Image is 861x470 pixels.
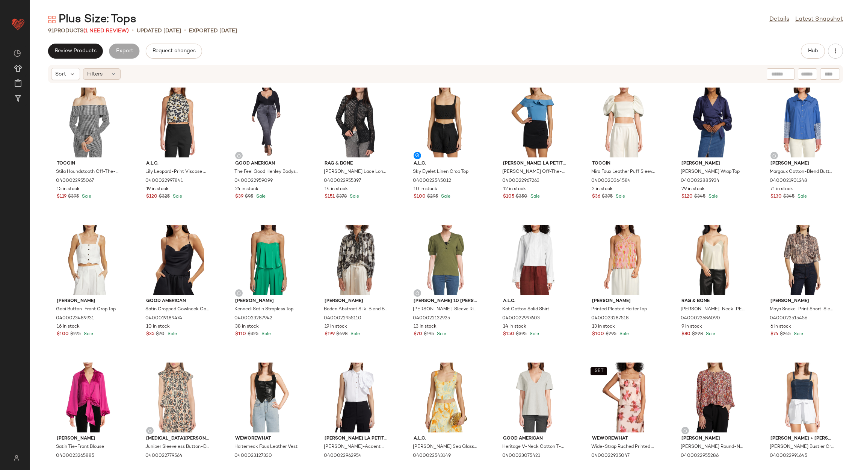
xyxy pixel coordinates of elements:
[408,88,483,157] img: 0400022545012_BLACK
[675,225,751,295] img: 0400022686090_BEIGE
[51,363,127,432] img: 0400023265885_WILDROSE
[82,332,93,337] span: Sale
[325,435,388,442] span: [PERSON_NAME] La Petite Robe
[681,160,745,167] span: [PERSON_NAME]
[57,193,66,200] span: $119
[237,153,241,158] img: svg%3e
[51,88,127,157] img: 0400022955067_JETIVORY
[770,453,807,459] span: 0400022991645
[681,435,745,442] span: [PERSON_NAME]
[764,225,840,295] img: 0400022515456_MINK
[234,306,293,313] span: Kennedi Satin Strapless Top
[681,444,745,450] span: [PERSON_NAME] Round-Neck Blouse
[413,453,451,459] span: 0400022543149
[235,298,299,305] span: [PERSON_NAME]
[592,331,604,338] span: $100
[780,331,791,338] span: $245
[591,367,607,375] button: SET
[325,186,348,193] span: 14 in stock
[497,88,573,157] img: 0400022967263
[681,298,745,305] span: rag & bone
[764,363,840,432] img: 0400022991645_LOVETRAIN
[324,178,361,184] span: 0400022955397
[770,331,778,338] span: $74
[770,323,791,330] span: 6 in stock
[502,306,549,313] span: Kat Cotton Solid Shirt
[414,160,477,167] span: A.l.c.
[770,315,807,322] span: 0400022515456
[325,323,347,330] span: 19 in stock
[586,88,662,157] img: 0400020364584_CREAM
[783,193,795,200] span: $345
[48,16,56,23] img: svg%3e
[140,225,216,295] img: 0400019189474_BLACK
[9,455,24,461] img: svg%3e
[56,453,94,459] span: 0400023265885
[145,306,209,313] span: Satin Cropped Cowlneck Camisole
[324,444,388,450] span: [PERSON_NAME]-Accent Cotton Button-Front Top
[146,44,202,59] button: Request changes
[319,363,394,432] img: 0400022962954_BIANCO
[319,225,394,295] img: 0400022955110_GRAPHITEMULTI
[145,453,183,459] span: 0400022779564
[56,169,120,175] span: Stila Houndstooth Off-The-Shoulder Top
[503,193,514,200] span: $105
[348,194,359,199] span: Sale
[145,315,182,322] span: 0400019189474
[591,169,655,175] span: Mira Faux Leather Puff Sleeve Top
[681,178,719,184] span: 0400022885934
[70,331,81,338] span: $275
[602,193,613,200] span: $395
[235,331,246,338] span: $110
[770,444,834,450] span: [PERSON_NAME] Bustier Cropped Top
[56,306,116,313] span: Gabi Button-Front Crop Top
[614,194,625,199] span: Sale
[707,194,718,199] span: Sale
[235,186,258,193] span: 24 in stock
[681,323,702,330] span: 9 in stock
[48,44,103,59] button: Review Products
[408,363,483,432] img: 0400022543149_CUMINSEAGLASS
[83,28,129,34] span: (1 Need Review)
[528,332,539,337] span: Sale
[801,44,825,59] button: Hub
[245,193,253,200] span: $95
[146,435,210,442] span: [MEDICAL_DATA][PERSON_NAME]
[55,70,66,78] span: Sort
[681,186,705,193] span: 29 in stock
[681,331,690,338] span: $80
[591,315,629,322] span: 0400023287518
[681,169,740,175] span: [PERSON_NAME] Wrap Top
[57,298,121,305] span: [PERSON_NAME]
[606,331,616,338] span: $295
[146,160,210,167] span: A.l.c.
[248,331,258,338] span: $325
[137,27,181,35] p: updated [DATE]
[87,70,103,78] span: Filters
[234,178,273,184] span: 0400022959099
[171,194,182,199] span: Sale
[770,306,834,313] span: Maya Snake-Print Short-Sleeve Shirt
[140,88,216,157] img: 0400022997841_NAVYMULTI
[54,48,97,54] span: Review Products
[324,453,362,459] span: 0400022962954
[146,323,170,330] span: 10 in stock
[497,363,573,432] img: 0400023075421_HEATHERGREY
[319,88,394,157] img: 0400022955397_BLACK
[769,15,789,24] a: Details
[57,160,121,167] span: Toccin
[503,331,514,338] span: $150
[260,332,271,337] span: Sale
[770,178,807,184] span: 0400021901248
[586,363,662,432] img: 0400022935047_BLUSHMULTI
[795,15,843,24] a: Latest Snapshot
[792,332,803,337] span: Sale
[503,323,526,330] span: 14 in stock
[618,332,629,337] span: Sale
[591,453,630,459] span: 0400022935047
[502,315,540,322] span: 0400022997603
[57,186,80,193] span: 15 in stock
[414,193,426,200] span: $100
[591,306,647,313] span: Printed Pleated Halter Top
[414,435,477,442] span: A.l.c.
